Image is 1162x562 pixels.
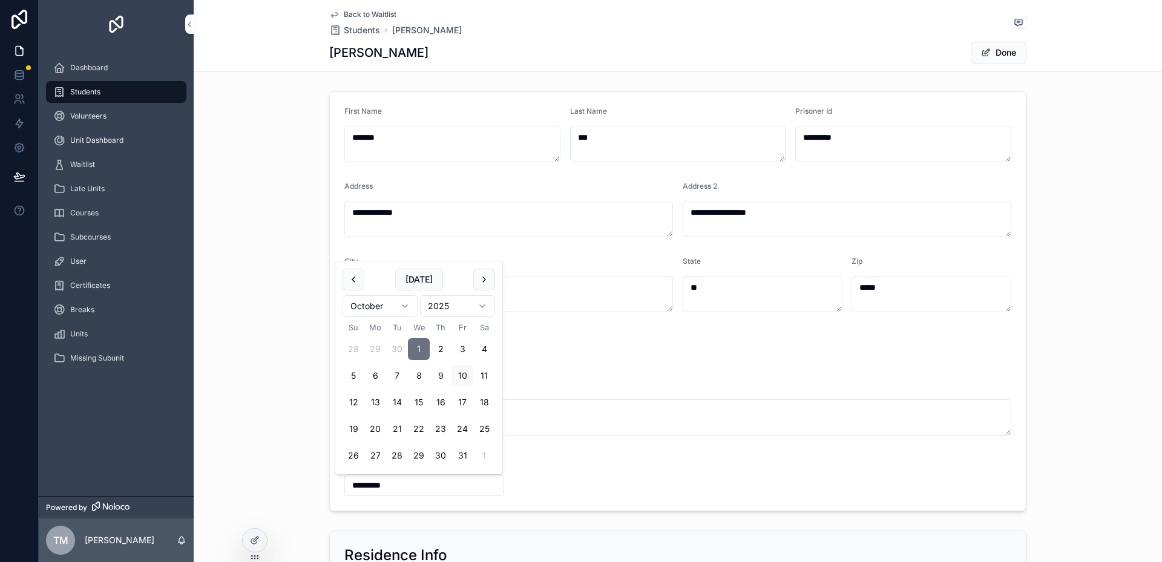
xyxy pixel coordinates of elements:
button: Wednesday, October 1st, 2025, selected [408,338,430,360]
button: Done [971,42,1026,64]
button: Monday, October 20th, 2025 [364,418,386,440]
span: Students [344,24,380,36]
span: Powered by [46,503,87,512]
button: Sunday, October 19th, 2025 [343,418,364,440]
button: Today, Friday, October 10th, 2025 [451,365,473,387]
a: Volunteers [46,105,186,127]
a: Students [329,24,380,36]
button: Thursday, October 9th, 2025 [430,365,451,387]
th: Saturday [473,322,495,333]
button: Saturday, November 1st, 2025 [473,445,495,466]
a: Breaks [46,299,186,321]
button: Wednesday, October 15th, 2025 [408,391,430,413]
span: Dashboard [70,63,108,73]
a: User [46,250,186,272]
a: Certificates [46,275,186,296]
button: Wednesday, October 29th, 2025 [408,445,430,466]
button: Thursday, October 23rd, 2025 [430,418,451,440]
a: [PERSON_NAME] [392,24,462,36]
th: Friday [451,322,473,333]
button: Tuesday, October 14th, 2025 [386,391,408,413]
a: Subcourses [46,226,186,248]
span: State [683,256,701,266]
th: Tuesday [386,322,408,333]
a: Students [46,81,186,103]
button: Tuesday, October 21st, 2025 [386,418,408,440]
button: Monday, October 6th, 2025 [364,365,386,387]
a: Waitlist [46,154,186,175]
a: Courses [46,202,186,224]
span: City [344,256,358,266]
button: Sunday, October 26th, 2025 [343,445,364,466]
span: Unit Dashboard [70,136,123,145]
button: Saturday, October 11th, 2025 [473,365,495,387]
th: Sunday [343,322,364,333]
button: Thursday, October 2nd, 2025 [430,338,451,360]
th: Wednesday [408,322,430,333]
button: Sunday, October 12th, 2025 [343,391,364,413]
button: Tuesday, October 28th, 2025 [386,445,408,466]
h1: [PERSON_NAME] [329,44,428,61]
button: Friday, October 31st, 2025 [451,445,473,466]
span: Address [344,181,373,191]
img: App logo [107,15,126,34]
span: Address 2 [683,181,717,191]
a: Units [46,323,186,345]
span: Students [70,87,100,97]
span: Certificates [70,281,110,290]
button: Monday, September 29th, 2025 [364,338,386,360]
span: Waitlist [70,160,95,169]
button: Tuesday, September 30th, 2025 [386,338,408,360]
p: [PERSON_NAME] [85,534,154,546]
span: Late Units [70,184,105,194]
a: Late Units [46,178,186,200]
span: Zip [852,256,862,266]
a: Back to Waitlist [329,10,396,19]
span: Prisoner Id [795,106,832,116]
span: Last Name [570,106,607,116]
button: Wednesday, October 8th, 2025 [408,365,430,387]
a: Missing Subunit [46,347,186,369]
button: Sunday, September 28th, 2025 [343,338,364,360]
span: Courses [70,208,99,218]
table: October 2025 [343,322,495,466]
th: Monday [364,322,386,333]
button: Monday, October 27th, 2025 [364,445,386,466]
button: Friday, October 17th, 2025 [451,391,473,413]
span: Volunteers [70,111,107,121]
button: Wednesday, October 22nd, 2025 [408,418,430,440]
span: Breaks [70,305,94,315]
button: [DATE] [395,269,443,290]
a: Unit Dashboard [46,129,186,151]
span: Back to Waitlist [344,10,396,19]
button: Thursday, October 30th, 2025 [430,445,451,466]
th: Thursday [430,322,451,333]
span: Units [70,329,88,339]
button: Saturday, October 4th, 2025 [473,338,495,360]
button: Friday, October 24th, 2025 [451,418,473,440]
button: Monday, October 13th, 2025 [364,391,386,413]
button: Friday, October 3rd, 2025 [451,338,473,360]
a: Dashboard [46,57,186,79]
button: Sunday, October 5th, 2025 [343,365,364,387]
span: First Name [344,106,382,116]
button: Thursday, October 16th, 2025 [430,391,451,413]
span: Missing Subunit [70,353,124,363]
span: Subcourses [70,232,111,242]
button: Tuesday, October 7th, 2025 [386,365,408,387]
div: scrollable content [39,48,194,385]
button: Saturday, October 25th, 2025 [473,418,495,440]
a: Powered by [39,496,194,518]
span: User [70,256,87,266]
button: Saturday, October 18th, 2025 [473,391,495,413]
span: tm [53,533,68,547]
